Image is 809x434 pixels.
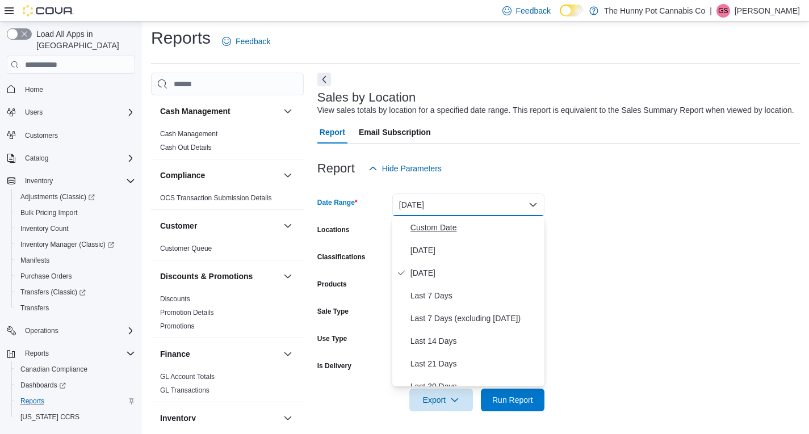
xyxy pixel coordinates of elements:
span: Reports [25,349,49,358]
h3: Discounts & Promotions [160,271,253,282]
p: [PERSON_NAME] [735,4,800,18]
a: Promotion Details [160,309,214,317]
span: Adjustments (Classic) [16,190,135,204]
span: Transfers [16,301,135,315]
input: Dark Mode [560,5,584,16]
button: Cash Management [281,104,295,118]
h3: Finance [160,348,190,360]
label: Date Range [317,198,358,207]
span: Purchase Orders [20,272,72,281]
span: Last 7 Days (excluding [DATE]) [410,311,540,325]
span: Dashboards [20,381,66,390]
span: Reports [20,397,44,406]
a: OCS Transaction Submission Details [160,194,272,202]
a: Purchase Orders [16,269,77,283]
span: Users [25,108,43,117]
span: Manifests [20,256,49,265]
label: Classifications [317,252,366,262]
span: Report [320,121,345,144]
button: Compliance [281,168,295,182]
a: Customers [20,129,62,142]
div: View sales totals by location for a specified date range. This report is equivalent to the Sales ... [317,104,794,116]
span: Cash Management [160,129,217,138]
button: Operations [2,323,140,339]
button: Export [409,389,473,411]
span: Home [25,85,43,94]
a: Cash Management [160,130,217,138]
span: [DATE] [410,243,540,257]
button: Canadian Compliance [11,361,140,377]
span: Inventory Count [20,224,69,233]
div: Cash Management [151,127,304,159]
label: Is Delivery [317,361,351,370]
a: GL Transactions [160,386,209,394]
div: Select listbox [392,216,544,386]
span: Catalog [20,151,135,165]
button: Discounts & Promotions [281,269,295,283]
button: Finance [281,347,295,361]
h3: Cash Management [160,106,230,117]
button: Reports [20,347,53,360]
button: Inventory [20,174,57,188]
span: Email Subscription [359,121,431,144]
span: GL Transactions [160,386,209,395]
a: Inventory Count [16,222,73,235]
span: Feedback [516,5,551,16]
div: Compliance [151,191,304,209]
h1: Reports [151,27,211,49]
span: OCS Transaction Submission Details [160,193,272,203]
button: Users [20,106,47,119]
span: Transfers [20,304,49,313]
a: Feedback [217,30,275,53]
button: Finance [160,348,279,360]
span: Inventory [20,174,135,188]
span: [US_STATE] CCRS [20,412,79,422]
button: Run Report [481,389,544,411]
p: The Hunny Pot Cannabis Co [604,4,705,18]
button: [DATE] [392,193,544,216]
span: Dashboards [16,378,135,392]
span: Last 14 Days [410,334,540,348]
span: Transfers (Classic) [16,285,135,299]
button: [US_STATE] CCRS [11,409,140,425]
span: Adjustments (Classic) [20,192,95,201]
button: Inventory [281,411,295,425]
button: Inventory Count [11,221,140,237]
button: Purchase Orders [11,268,140,284]
span: Last 21 Days [410,357,540,370]
a: Adjustments (Classic) [11,189,140,205]
h3: Customer [160,220,197,231]
button: Reports [2,345,140,361]
span: Discounts [160,294,190,304]
button: Reports [11,393,140,409]
a: Inventory Manager (Classic) [16,238,119,251]
a: Cash Out Details [160,144,212,151]
span: Cash Out Details [160,143,212,152]
label: Use Type [317,334,347,343]
a: Bulk Pricing Import [16,206,82,220]
span: Canadian Compliance [16,363,135,376]
h3: Compliance [160,170,205,181]
a: Transfers (Classic) [16,285,90,299]
span: Run Report [492,394,533,406]
span: Canadian Compliance [20,365,87,374]
a: Discounts [160,295,190,303]
div: Discounts & Promotions [151,292,304,338]
span: Users [20,106,135,119]
label: Products [317,280,347,289]
span: GS [718,4,728,18]
span: Reports [16,394,135,408]
button: Customers [2,127,140,144]
h3: Sales by Location [317,91,416,104]
button: Home [2,81,140,97]
img: Cova [23,5,74,16]
p: | [710,4,712,18]
span: Inventory Manager (Classic) [16,238,135,251]
button: Customer [281,219,295,233]
span: Load All Apps in [GEOGRAPHIC_DATA] [32,28,135,51]
a: Customer Queue [160,245,212,252]
button: Users [2,104,140,120]
a: Dashboards [11,377,140,393]
span: Bulk Pricing Import [16,206,135,220]
span: Export [416,389,466,411]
